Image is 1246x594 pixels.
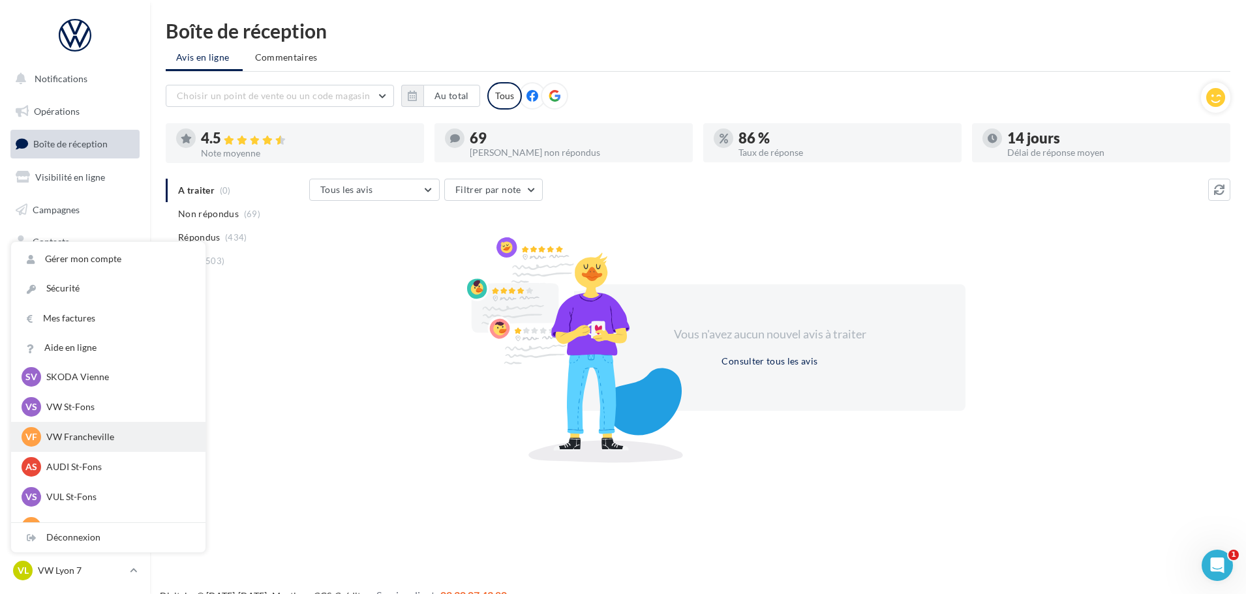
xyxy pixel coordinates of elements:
[35,73,87,84] span: Notifications
[738,148,951,157] div: Taux de réponse
[8,65,137,93] button: Notifications
[401,85,480,107] button: Au total
[25,460,37,473] span: AS
[46,400,190,413] p: VW St-Fons
[178,207,239,220] span: Non répondus
[25,490,37,503] span: VS
[25,430,37,443] span: VF
[11,304,205,333] a: Mes factures
[201,131,414,146] div: 4.5
[25,370,37,383] span: SV
[10,558,140,583] a: VL VW Lyon 7
[8,228,142,256] a: Contacts
[33,138,108,149] span: Boîte de réception
[34,106,80,117] span: Opérations
[309,179,440,201] button: Tous les avis
[178,231,220,244] span: Répondus
[470,148,682,157] div: [PERSON_NAME] non répondus
[38,564,125,577] p: VW Lyon 7
[25,400,37,413] span: VS
[244,209,260,219] span: (69)
[320,184,373,195] span: Tous les avis
[11,274,205,303] a: Sécurité
[8,293,142,321] a: Calendrier
[423,85,480,107] button: Au total
[716,353,823,369] button: Consulter tous les avis
[33,236,69,247] span: Contacts
[8,98,142,125] a: Opérations
[18,564,29,577] span: VL
[1202,550,1233,581] iframe: Intercom live chat
[11,523,205,552] div: Déconnexion
[8,325,142,364] a: PLV et print personnalisable
[166,85,394,107] button: Choisir un point de vente ou un code magasin
[8,196,142,224] a: Campagnes
[46,490,190,503] p: VUL St-Fons
[46,520,190,533] p: Central Autos
[25,520,38,533] span: CA
[738,131,951,145] div: 86 %
[46,370,190,383] p: SKODA Vienne
[487,82,522,110] div: Tous
[166,21,1230,40] div: Boîte de réception
[1007,148,1220,157] div: Délai de réponse moyen
[201,149,414,158] div: Note moyenne
[46,430,190,443] p: VW Francheville
[658,326,882,343] div: Vous n'avez aucun nouvel avis à traiter
[444,179,543,201] button: Filtrer par note
[225,232,247,243] span: (434)
[35,171,105,183] span: Visibilité en ligne
[1228,550,1239,560] span: 1
[177,90,370,101] span: Choisir un point de vente ou un code magasin
[8,369,142,408] a: Campagnes DataOnDemand
[8,164,142,191] a: Visibilité en ligne
[33,203,80,215] span: Campagnes
[11,333,205,363] a: Aide en ligne
[8,261,142,288] a: Médiathèque
[1007,131,1220,145] div: 14 jours
[8,130,142,158] a: Boîte de réception
[11,245,205,274] a: Gérer mon compte
[203,256,225,266] span: (503)
[46,460,190,473] p: AUDI St-Fons
[255,51,318,64] span: Commentaires
[470,131,682,145] div: 69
